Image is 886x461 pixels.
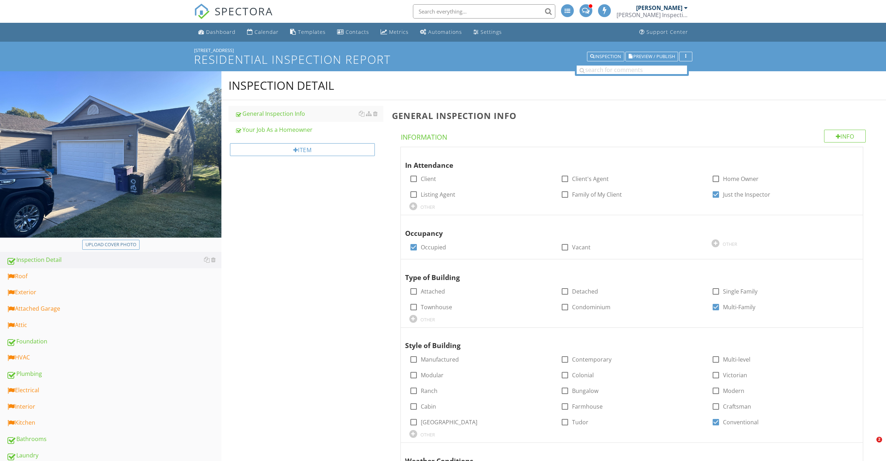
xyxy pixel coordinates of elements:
div: Laundry [6,451,221,460]
button: Inspection [587,52,624,62]
label: Farmhouse [572,403,603,410]
span: SPECTORA [215,4,273,19]
div: Exterior [6,288,221,297]
div: Mertz Inspections [617,11,688,19]
label: Detached [572,288,598,295]
span: 2 [876,437,882,442]
label: Occupied [421,244,446,251]
span: Preview / Publish [633,54,675,59]
div: Metrics [389,29,409,35]
a: Calendar [244,26,282,39]
label: [GEOGRAPHIC_DATA] [421,419,477,426]
div: Your Job As a Homeowner [235,125,383,134]
div: Plumbing [6,369,221,379]
div: General Inspection Info [235,109,383,118]
h4: Information [401,130,866,142]
div: Templates [298,29,326,35]
div: HVAC [6,353,221,362]
a: Dashboard [195,26,238,39]
label: Home Owner [723,175,759,182]
iframe: Intercom live chat [862,437,879,454]
label: Vacant [572,244,591,251]
label: Listing Agent [421,191,455,198]
label: Tudor [572,419,588,426]
div: Electrical [6,386,221,395]
div: OTHER [723,241,737,247]
label: Client [421,175,436,182]
div: In Attendance [405,150,836,171]
label: Single Family [723,288,757,295]
div: Settings [481,29,502,35]
a: Preview / Publish [625,53,678,59]
div: Inspection Detail [229,78,334,93]
div: Foundation [6,337,221,346]
button: Preview / Publish [625,52,678,62]
div: OTHER [420,317,435,322]
div: Style of Building [405,331,836,351]
div: Support Center [646,29,688,35]
div: Roof [6,272,221,281]
a: Support Center [636,26,691,39]
div: Attached Garage [6,304,221,314]
label: Condominium [572,304,610,311]
label: Manufactured [421,356,459,363]
div: OTHER [420,204,435,210]
label: Just the Inspector [723,191,770,198]
div: OTHER [420,432,435,437]
div: [PERSON_NAME] [636,4,682,11]
a: Inspection [587,53,624,59]
label: Contemporary [572,356,612,363]
label: Multi-level [723,356,750,363]
h3: General Inspection Info [392,111,875,120]
div: [STREET_ADDRESS] [194,47,692,53]
div: Automations [428,29,462,35]
div: Info [824,130,866,143]
label: Ranch [421,387,437,394]
div: Kitchen [6,418,221,428]
a: Contacts [334,26,372,39]
label: Victorian [723,372,747,379]
a: Automations (Advanced) [417,26,465,39]
label: Client's Agent [572,175,609,182]
label: Bungalow [572,387,598,394]
h1: Residential Inspection Report [194,53,692,66]
a: Metrics [378,26,411,39]
label: Craftsman [723,403,751,410]
div: Attic [6,321,221,330]
a: Settings [471,26,505,39]
button: Upload cover photo [82,240,140,250]
label: Attached [421,288,445,295]
div: Inspection Detail [6,255,221,265]
div: Occupancy [405,218,836,239]
label: Cabin [421,403,436,410]
label: Multi-Family [723,304,755,311]
label: Modular [421,372,444,379]
div: Interior [6,402,221,411]
a: SPECTORA [194,10,273,25]
label: Modern [723,387,744,394]
input: search for comments [577,66,687,74]
div: Contacts [346,29,369,35]
div: Type of Building [405,262,836,283]
label: Colonial [572,372,594,379]
a: Templates [287,26,329,39]
label: Townhouse [421,304,452,311]
div: Dashboard [206,29,236,35]
div: Bathrooms [6,435,221,444]
div: Upload cover photo [85,241,136,248]
input: Search everything... [413,4,555,19]
label: Conventional [723,419,759,426]
div: Inspection [590,54,621,59]
div: Item [230,143,375,156]
label: Family of My Client [572,191,622,198]
img: The Best Home Inspection Software - Spectora [194,4,210,19]
div: Calendar [255,29,279,35]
